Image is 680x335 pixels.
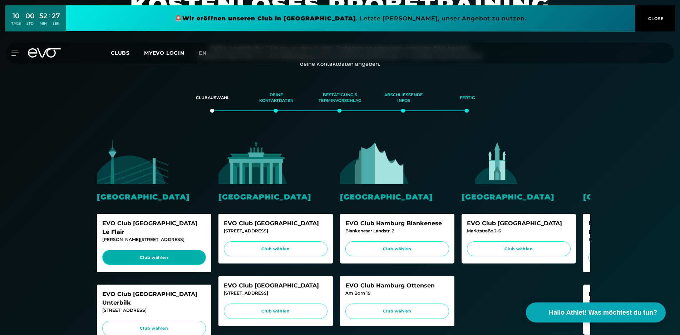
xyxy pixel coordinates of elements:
span: Club wählen [109,255,199,261]
a: en [199,49,215,57]
a: Clubs [111,49,144,56]
a: Club wählen [345,241,449,257]
div: : [36,11,38,30]
img: evofitness [218,139,290,184]
div: EVO Club Hamburg Blankenese [345,219,449,228]
div: STD [25,21,35,26]
img: evofitness [97,139,168,184]
div: EVO Club [GEOGRAPHIC_DATA] Unterbilk [102,290,206,307]
div: Blankeneser Landstr. 2 [345,228,449,234]
span: Club wählen [231,246,321,252]
div: [PERSON_NAME][STREET_ADDRESS] [102,236,206,243]
span: CLOSE [646,15,664,22]
div: MIN [39,21,47,26]
a: Club wählen [345,304,449,319]
div: [GEOGRAPHIC_DATA] [340,191,454,202]
a: Club wählen [224,241,327,257]
button: Hallo Athlet! Was möchtest du tun? [526,302,666,322]
div: [STREET_ADDRESS] [224,228,327,234]
div: 27 [52,11,60,21]
div: Marktstraße 2-6 [467,228,571,234]
div: 00 [25,11,35,21]
div: [GEOGRAPHIC_DATA] [462,191,576,202]
div: Abschließende Infos [381,88,427,108]
div: Clubauswahl [190,88,236,108]
div: [GEOGRAPHIC_DATA] [97,191,211,202]
span: Clubs [111,50,130,56]
img: evofitness [462,139,533,184]
div: EVO Club [GEOGRAPHIC_DATA] Le Flair [102,219,206,236]
div: Deine Kontaktdaten [253,88,299,108]
div: 52 [39,11,47,21]
span: Club wählen [109,325,199,331]
button: CLOSE [635,5,675,31]
div: EVO Club [GEOGRAPHIC_DATA] [224,281,327,290]
a: Club wählen [102,250,206,265]
div: [STREET_ADDRESS] [224,290,327,296]
img: evofitness [340,139,412,184]
div: Am Born 19 [345,290,449,296]
img: evofitness [583,139,655,184]
div: EVO Club Hamburg Ottensen [345,281,449,290]
span: Hallo Athlet! Was möchtest du tun? [549,308,657,317]
div: [STREET_ADDRESS] [102,307,206,314]
span: Club wählen [352,246,442,252]
div: 10 [11,11,21,21]
div: [GEOGRAPHIC_DATA] [218,191,333,202]
div: Fertig [444,88,490,108]
div: EVO Club [GEOGRAPHIC_DATA] [467,219,571,228]
div: EVO Club [GEOGRAPHIC_DATA] [224,219,327,228]
div: : [49,11,50,30]
div: TAGE [11,21,21,26]
a: Club wählen [467,241,571,257]
div: : [23,11,24,30]
div: SEK [52,21,60,26]
span: Club wählen [231,308,321,314]
a: Club wählen [224,304,327,319]
div: Bestätigung & Terminvorschlag [317,88,363,108]
span: en [199,50,207,56]
span: Club wählen [474,246,564,252]
span: Club wählen [352,308,442,314]
a: MYEVO LOGIN [144,50,184,56]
